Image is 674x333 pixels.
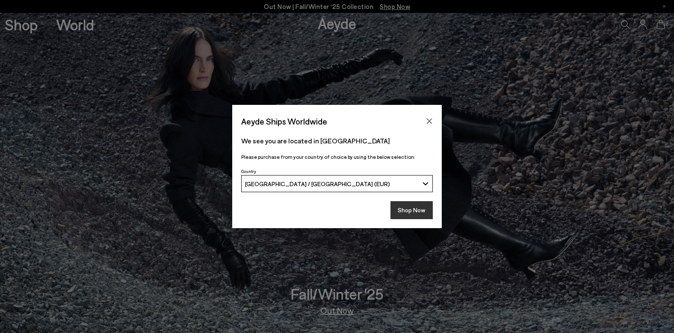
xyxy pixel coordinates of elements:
[241,153,433,161] p: Please purchase from your country of choice by using the below selection:
[241,169,256,174] span: Country
[245,180,390,187] span: [GEOGRAPHIC_DATA] / [GEOGRAPHIC_DATA] (EUR)
[241,114,327,129] span: Aeyde Ships Worldwide
[241,136,433,146] p: We see you are located in [GEOGRAPHIC_DATA]
[390,201,433,219] button: Shop Now
[423,115,436,128] button: Close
